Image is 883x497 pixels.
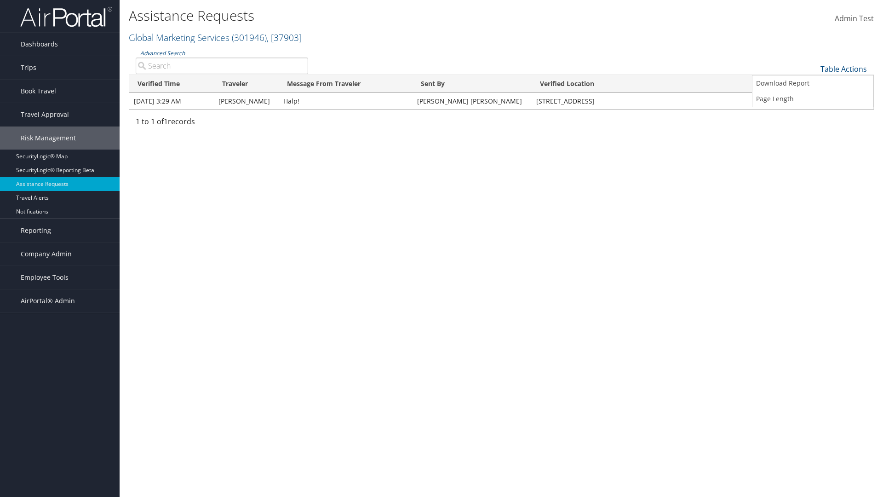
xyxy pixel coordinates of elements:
span: AirPortal® Admin [21,289,75,312]
a: Page Length [752,91,873,107]
span: Trips [21,56,36,79]
img: airportal-logo.png [20,6,112,28]
a: Download Report [752,75,873,91]
span: Risk Management [21,127,76,150]
span: Reporting [21,219,51,242]
span: Employee Tools [21,266,69,289]
span: Company Admin [21,243,72,266]
span: Travel Approval [21,103,69,126]
span: Dashboards [21,33,58,56]
span: Book Travel [21,80,56,103]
